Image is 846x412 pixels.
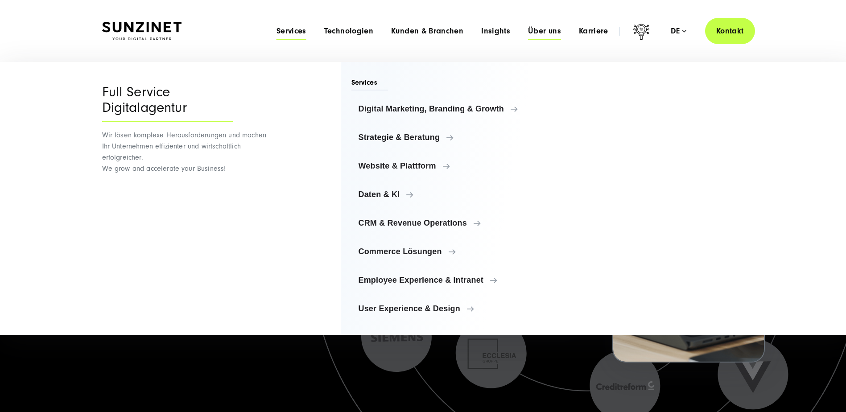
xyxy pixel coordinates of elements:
[359,104,536,113] span: Digital Marketing, Branding & Growth
[102,84,233,122] div: Full Service Digitalagentur
[391,27,463,36] a: Kunden & Branchen
[359,247,536,256] span: Commerce Lösungen
[351,212,543,234] a: CRM & Revenue Operations
[351,241,543,262] a: Commerce Lösungen
[579,27,608,36] a: Karriere
[481,27,510,36] a: Insights
[351,298,543,319] a: User Experience & Design
[359,304,536,313] span: User Experience & Design
[324,27,373,36] a: Technologien
[276,27,306,36] a: Services
[351,127,543,148] a: Strategie & Beratung
[671,27,686,36] div: de
[359,161,536,170] span: Website & Plattform
[351,184,543,205] a: Daten & KI
[528,27,561,36] a: Über uns
[351,98,543,119] a: Digital Marketing, Branding & Growth
[351,269,543,291] a: Employee Experience & Intranet
[359,218,536,227] span: CRM & Revenue Operations
[359,133,536,142] span: Strategie & Beratung
[102,22,182,41] img: SUNZINET Full Service Digital Agentur
[359,276,536,284] span: Employee Experience & Intranet
[705,18,755,44] a: Kontakt
[102,131,267,173] span: Wir lösen komplexe Herausforderungen und machen Ihr Unternehmen effizienter und wirtschaftlich er...
[351,78,388,91] span: Services
[351,155,543,177] a: Website & Plattform
[359,190,536,199] span: Daten & KI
